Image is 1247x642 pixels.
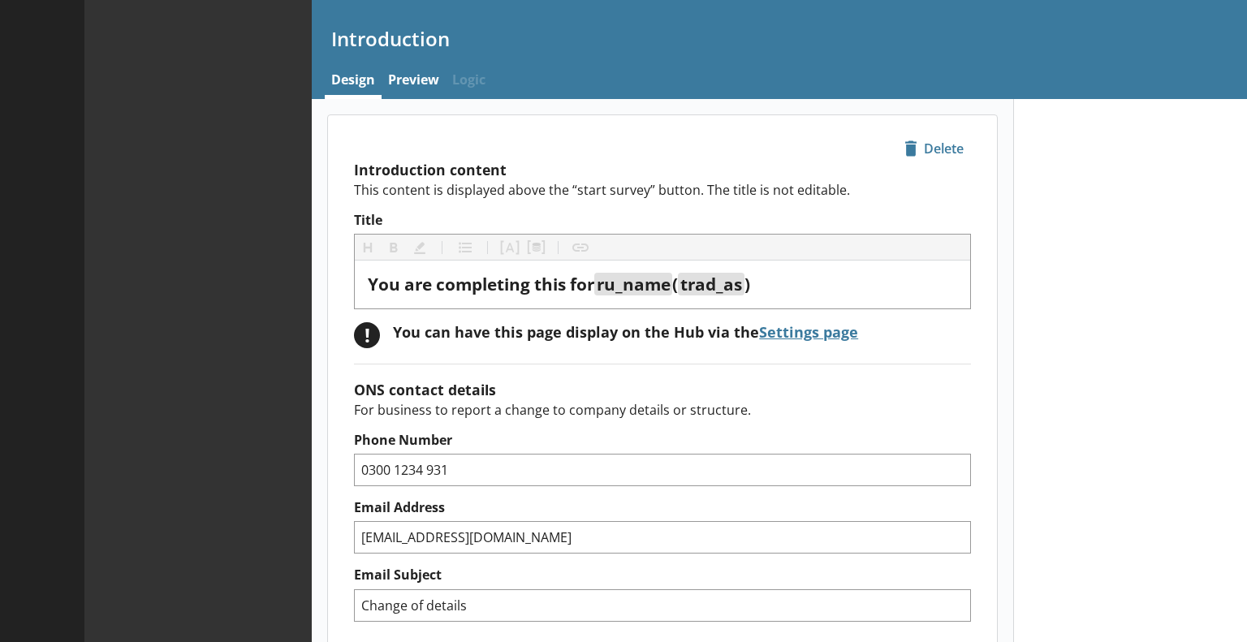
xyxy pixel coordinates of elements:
a: Settings page [759,322,858,342]
button: Delete [897,135,971,162]
label: Email Address [354,499,971,516]
a: Preview [382,64,446,99]
span: ) [744,273,750,295]
span: You are completing this for [368,273,594,295]
p: This content is displayed above the “start survey” button. The title is not editable. [354,181,971,199]
h2: ONS contact details [354,380,971,399]
a: Design [325,64,382,99]
span: Logic [446,64,492,99]
label: Title [354,212,971,229]
span: ru_name [597,273,671,295]
div: ! [354,322,380,348]
p: For business to report a change to company details or structure. [354,401,971,419]
div: Title [368,274,957,295]
h2: Introduction content [354,160,971,179]
label: Email Subject [354,567,971,584]
h1: Introduction [331,26,1228,51]
span: ( [672,273,678,295]
span: trad_as [680,273,742,295]
div: You can have this page display on the Hub via the [393,322,858,342]
span: Delete [898,136,970,162]
label: Phone Number [354,432,971,449]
